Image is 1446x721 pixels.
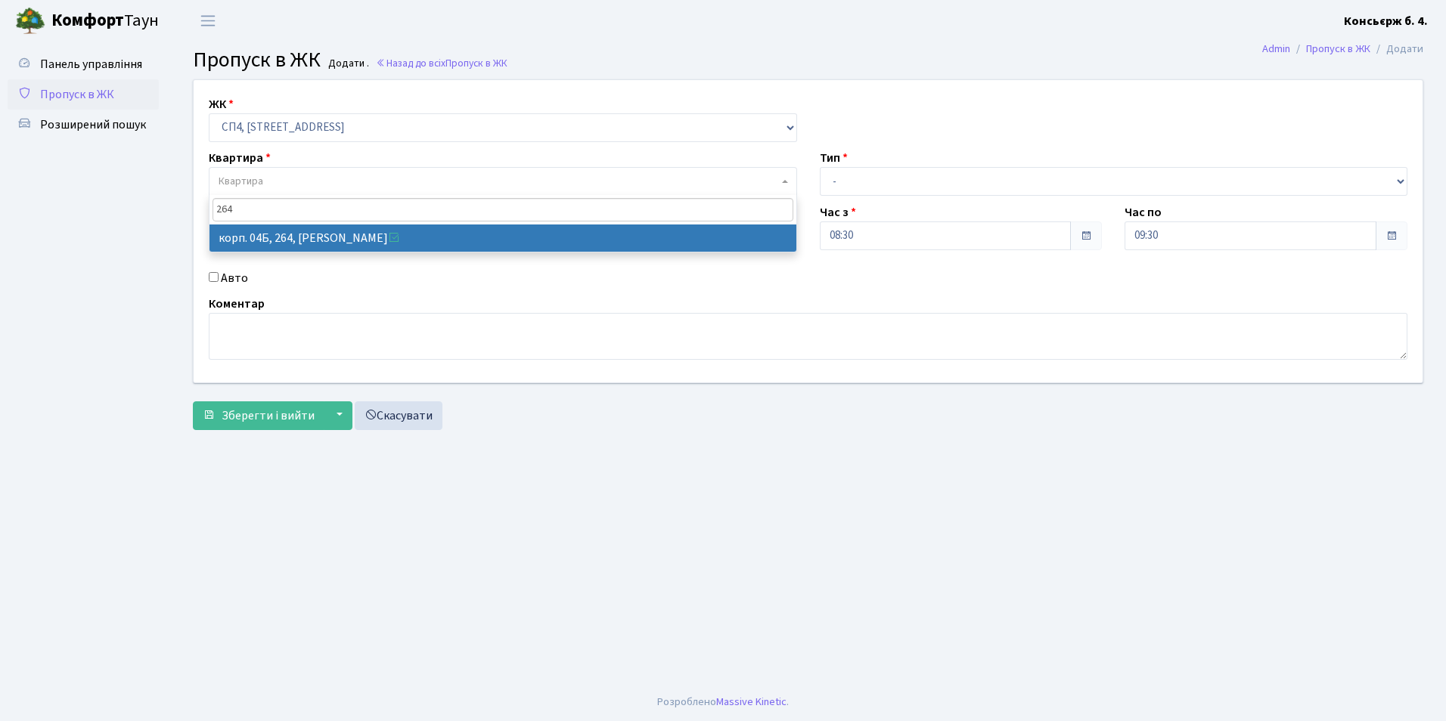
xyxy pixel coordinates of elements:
a: Пропуск в ЖК [1306,41,1370,57]
span: Пропуск в ЖК [445,56,507,70]
nav: breadcrumb [1240,33,1446,65]
span: Розширений пошук [40,116,146,133]
span: Пропуск в ЖК [40,86,114,103]
a: Розширений пошук [8,110,159,140]
small: Додати . [325,57,369,70]
label: Авто [221,269,248,287]
a: Назад до всіхПропуск в ЖК [376,56,507,70]
span: Квартира [219,174,263,189]
a: Massive Kinetic [716,694,787,710]
label: Коментар [209,295,265,313]
li: Додати [1370,41,1423,57]
li: корп. 04Б, 264, [PERSON_NAME] [209,224,796,252]
label: ЖК [209,95,234,113]
div: Розроблено . [657,694,789,710]
label: Час по [1125,203,1162,221]
span: Таун [51,8,159,34]
a: Панель управління [8,49,159,79]
label: Час з [820,203,856,221]
span: Панель управління [40,56,142,73]
a: Admin [1262,41,1290,57]
label: Квартира [209,149,271,167]
span: Зберегти і вийти [222,407,315,424]
button: Переключити навігацію [189,8,227,33]
a: Консьєрж б. 4. [1344,12,1428,30]
a: Скасувати [355,401,442,430]
b: Консьєрж б. 4. [1344,13,1428,29]
label: Тип [820,149,848,167]
img: logo.png [15,6,45,36]
b: Комфорт [51,8,124,32]
button: Зберегти і вийти [193,401,324,430]
span: Пропуск в ЖК [193,45,321,75]
a: Пропуск в ЖК [8,79,159,110]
